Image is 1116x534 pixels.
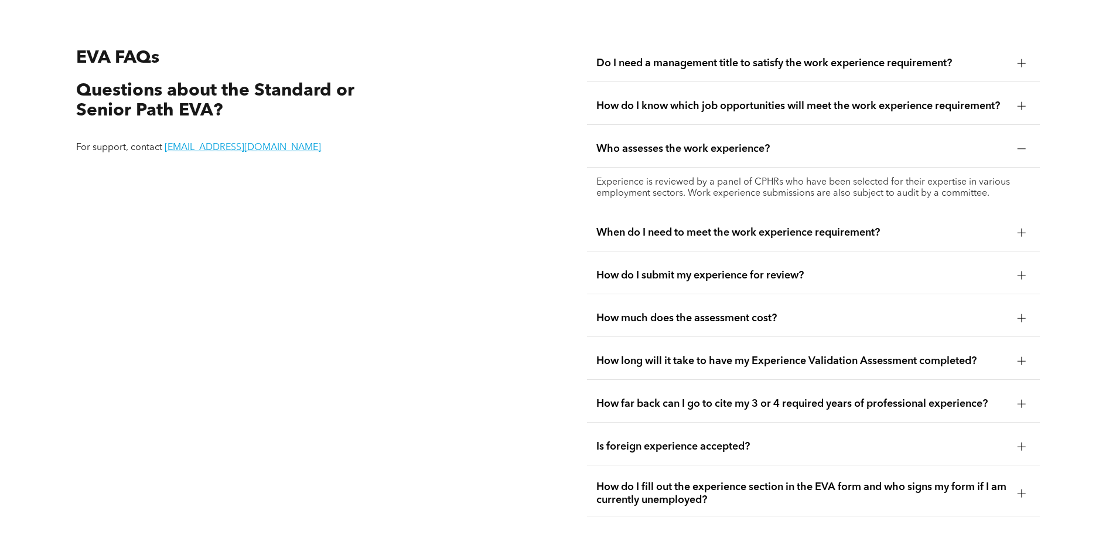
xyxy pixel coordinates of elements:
span: Is foreign experience accepted? [596,440,1008,453]
span: How far back can I go to cite my 3 or 4 required years of professional experience? [596,397,1008,410]
span: Who assesses the work experience? [596,142,1008,155]
span: Questions about the Standard or Senior Path EVA? [76,82,354,120]
span: How much does the assessment cost? [596,312,1008,325]
span: How do I know which job opportunities will meet the work experience requirement? [596,100,1008,113]
span: How do I submit my experience for review? [596,269,1008,282]
span: For support, contact [76,143,162,152]
span: EVA FAQs [76,49,159,67]
span: How long will it take to have my Experience Validation Assessment completed? [596,355,1008,368]
span: Do I need a management title to satisfy the work experience requirement? [596,57,1008,70]
p: Experience is reviewed by a panel of CPHRs who have been selected for their expertise in various ... [596,177,1030,199]
span: When do I need to meet the work experience requirement? [596,226,1008,239]
span: How do I fill out the experience section in the EVA form and who signs my form if I am currently ... [596,481,1008,506]
a: [EMAIL_ADDRESS][DOMAIN_NAME] [165,143,321,152]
